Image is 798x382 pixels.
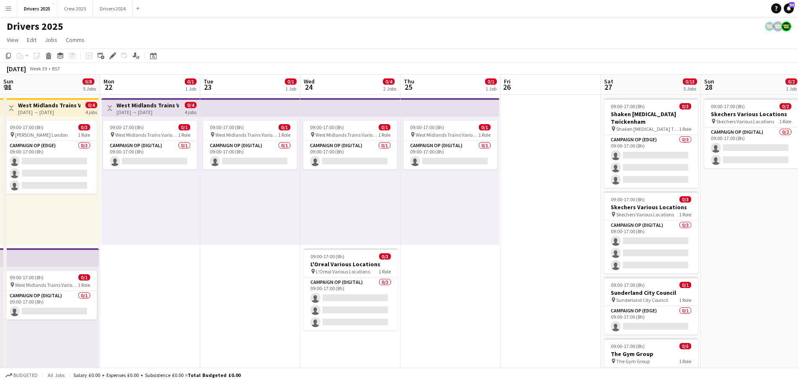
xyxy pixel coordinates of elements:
[7,20,63,33] h1: Drivers 2025
[704,98,798,168] app-job-card: 09:00-17:00 (8h)0/2Skechers Various Locations Skechers Various Locations1 RoleCampaign Op (Digita...
[403,82,414,92] span: 25
[383,78,395,85] span: 0/4
[604,277,698,335] app-job-card: 09:00-17:00 (8h)0/1Sunderland City Council Sunderland City Council1 RoleCampaign Op (Edge)0/109:0...
[604,306,698,335] app-card-role: Campaign Op (Edge)0/109:00-17:00 (8h)
[679,126,691,132] span: 1 Role
[3,271,97,320] div: 09:00-17:00 (8h)0/1 West Midlands Trains Various Locations1 RoleCampaign Op (Digital)0/109:00-17:...
[116,101,179,109] h3: West Midlands Trains Various Locations
[10,124,44,130] span: 09:00-17:00 (8h)
[285,86,296,92] div: 1 Job
[704,127,798,168] app-card-role: Campaign Op (Digital)0/209:00-17:00 (8h)
[616,211,674,218] span: Skechers Various Locations
[604,135,698,188] app-card-role: Campaign Op (Edge)0/309:00-17:00 (8h)
[202,82,213,92] span: 23
[93,0,133,17] button: Drivers 2024
[315,132,378,138] span: West Midlands Trains Various Locations
[679,343,691,349] span: 0/5
[379,124,390,130] span: 0/1
[683,78,697,85] span: 0/13
[316,268,370,275] span: L'Oreal Various Locations
[23,34,40,45] a: Edit
[704,110,798,118] h3: Skechers Various Locations
[110,124,144,130] span: 09:00-17:00 (8h)
[278,132,290,138] span: 1 Role
[15,132,68,138] span: [PERSON_NAME] London
[503,82,511,92] span: 26
[403,121,497,169] app-job-card: 09:00-17:00 (8h)0/1 West Midlands Trains Various Locations1 RoleCampaign Op (Digital)0/109:00-17:...
[784,3,794,13] a: 50
[185,108,196,115] div: 4 jobs
[604,203,698,211] h3: Skechers Various Locations
[403,141,497,169] app-card-role: Campaign Op (Digital)0/109:00-17:00 (8h)
[28,65,49,72] span: Week 39
[303,121,397,169] app-job-card: 09:00-17:00 (8h)0/1 West Midlands Trains Various Locations1 RoleCampaign Op (Digital)0/109:00-17:...
[3,121,97,194] app-job-card: 09:00-17:00 (8h)0/3 [PERSON_NAME] London1 RoleCampaign Op (Edge)0/309:00-17:00 (8h)
[85,108,97,115] div: 4 jobs
[85,102,97,108] span: 0/4
[210,124,244,130] span: 09:00-17:00 (8h)
[185,78,196,85] span: 0/1
[303,141,397,169] app-card-role: Campaign Op (Digital)0/109:00-17:00 (8h)
[711,103,745,109] span: 09:00-17:00 (8h)
[486,86,496,92] div: 1 Job
[786,86,797,92] div: 1 Job
[27,36,36,44] span: Edit
[379,268,391,275] span: 1 Role
[188,372,240,378] span: Total Budgeted £0.00
[103,121,197,169] app-job-card: 09:00-17:00 (8h)0/1 West Midlands Trains Various Locations1 RoleCampaign Op (Digital)0/109:00-17:...
[18,109,80,115] div: [DATE] → [DATE]
[679,211,691,218] span: 1 Role
[310,253,344,260] span: 09:00-17:00 (8h)
[604,98,698,188] app-job-card: 09:00-17:00 (8h)0/3Shaken [MEDICAL_DATA] Twickenham Shaken [MEDICAL_DATA] Twickenham1 RoleCampaig...
[45,36,57,44] span: Jobs
[83,86,96,92] div: 5 Jobs
[416,132,478,138] span: West Midlands Trains Various Locations
[789,2,795,8] span: 50
[703,82,714,92] span: 28
[304,248,398,330] div: 09:00-17:00 (8h)0/3L'Oreal Various Locations L'Oreal Various Locations1 RoleCampaign Op (Digital)...
[302,82,315,92] span: 24
[679,196,691,203] span: 0/3
[103,78,114,85] span: Mon
[764,21,775,31] app-user-avatar: Nicola Price
[185,102,196,108] span: 0/4
[178,132,190,138] span: 1 Role
[604,289,698,296] h3: Sunderland City Council
[611,343,645,349] span: 09:00-17:00 (8h)
[78,132,90,138] span: 1 Role
[3,34,22,45] a: View
[679,103,691,109] span: 0/3
[103,141,197,169] app-card-role: Campaign Op (Digital)0/109:00-17:00 (8h)
[116,109,179,115] div: [DATE] → [DATE]
[310,124,344,130] span: 09:00-17:00 (8h)
[485,78,497,85] span: 0/1
[604,221,698,273] app-card-role: Campaign Op (Digital)0/309:00-17:00 (8h)
[185,86,196,92] div: 1 Job
[215,132,278,138] span: West Midlands Trains Various Locations
[3,78,13,85] span: Sun
[178,124,190,130] span: 0/1
[203,121,297,169] div: 09:00-17:00 (8h)0/1 West Midlands Trains Various Locations1 RoleCampaign Op (Digital)0/109:00-17:...
[616,358,650,364] span: The Gym Group
[78,124,90,130] span: 0/3
[604,191,698,273] app-job-card: 09:00-17:00 (8h)0/3Skechers Various Locations Skechers Various Locations1 RoleCampaign Op (Digita...
[410,124,444,130] span: 09:00-17:00 (8h)
[781,21,791,31] app-user-avatar: Nicola Price
[279,124,290,130] span: 0/1
[611,103,645,109] span: 09:00-17:00 (8h)
[611,282,645,288] span: 09:00-17:00 (8h)
[204,78,213,85] span: Tue
[479,124,491,130] span: 0/1
[616,297,668,303] span: Sunderland City Council
[18,101,80,109] h3: West Midlands Trains Various Locations
[773,21,783,31] app-user-avatar: Nicola Price
[304,78,315,85] span: Wed
[46,372,66,378] span: All jobs
[779,118,791,125] span: 1 Role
